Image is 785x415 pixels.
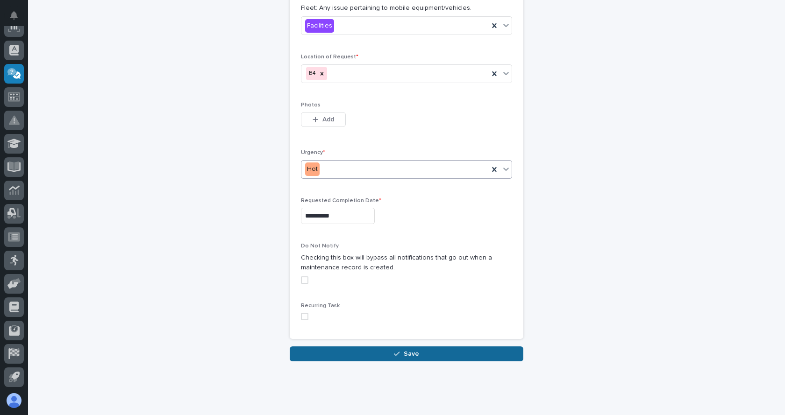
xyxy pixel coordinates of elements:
span: Save [404,350,419,358]
button: users-avatar [4,391,24,410]
span: Location of Request [301,54,358,60]
div: Facilities [305,19,334,33]
span: Requested Completion Date [301,198,381,204]
span: Recurring Task [301,303,340,309]
span: Add [322,115,334,124]
div: Hot [305,162,320,176]
span: Do Not Notify [301,243,339,249]
div: Notifications [12,11,24,26]
button: Notifications [4,6,24,25]
span: Urgency [301,150,325,155]
p: Checking this box will bypass all notifications that go out when a maintenance record is created. [301,253,512,273]
button: Add [301,112,346,127]
span: Photos [301,102,321,108]
div: B4 [306,67,317,80]
button: Save [290,346,523,361]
